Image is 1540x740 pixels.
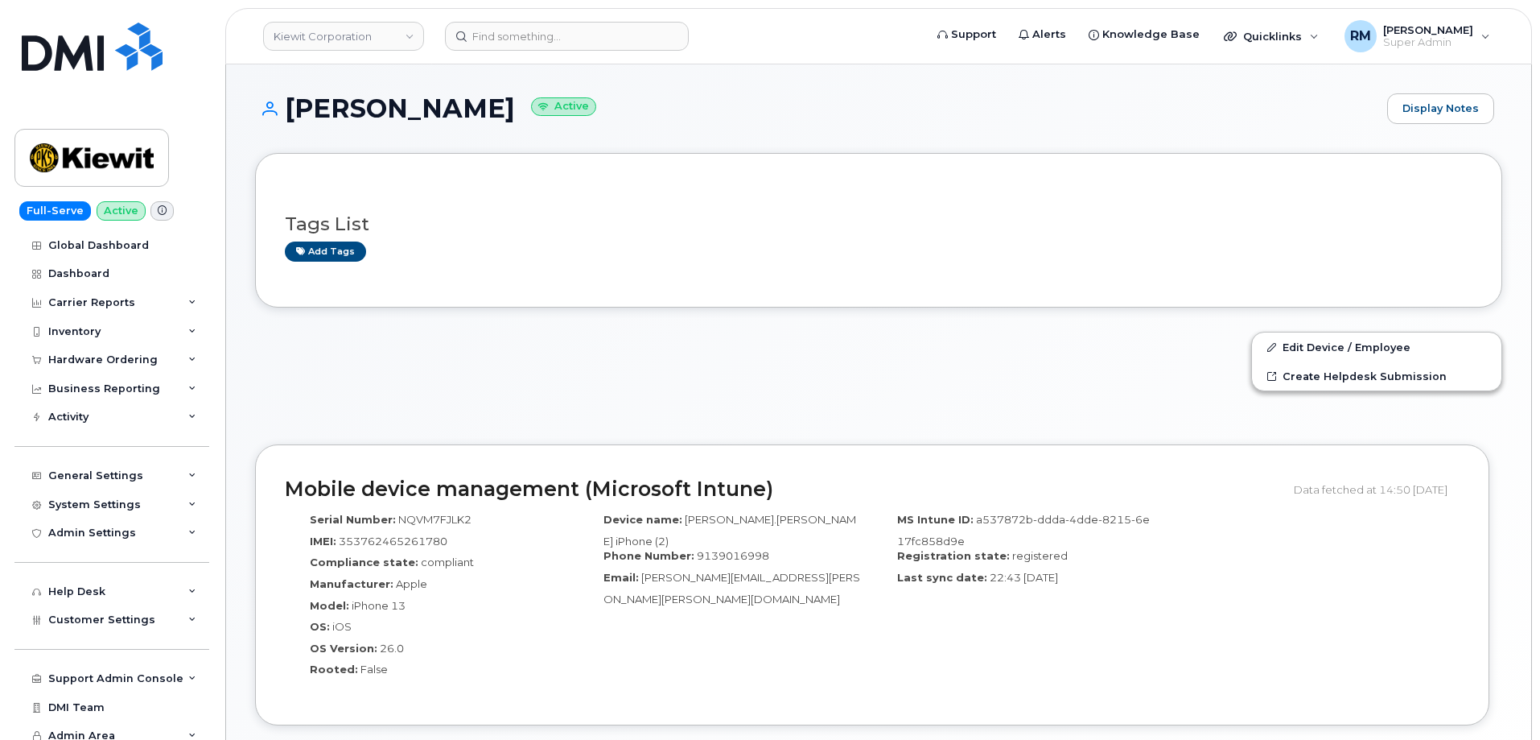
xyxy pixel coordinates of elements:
[1294,474,1460,505] div: Data fetched at 14:50 [DATE]
[421,556,474,568] span: compliant
[285,214,1472,234] h3: Tags List
[1252,333,1501,362] a: Edit Device / Employee
[285,478,1282,501] h2: Mobile device management (Microsoft Intune)
[897,548,1010,564] label: Registration state:
[310,534,336,549] label: IMEI:
[396,577,427,590] span: Apple
[897,570,987,585] label: Last sync date:
[398,513,471,526] span: NQVM7FJLK2
[603,571,860,606] span: [PERSON_NAME][EMAIL_ADDRESS][PERSON_NAME][PERSON_NAME][DOMAIN_NAME]
[897,513,1150,548] span: a537872b-ddda-4dde-8215-6e17fc858d9e
[255,94,1379,122] h1: [PERSON_NAME]
[310,512,396,527] label: Serial Number:
[1387,93,1494,124] a: Display Notes
[603,548,694,564] label: Phone Number:
[603,570,639,585] label: Email:
[285,242,366,262] a: Add tags
[310,641,377,656] label: OS Version:
[603,512,682,527] label: Device name:
[897,512,974,527] label: MS Intune ID:
[380,642,404,655] span: 26.0
[310,555,418,570] label: Compliance state:
[310,619,330,635] label: OS:
[332,620,352,633] span: iOS
[360,663,388,676] span: False
[310,577,393,592] label: Manufacturer:
[1252,362,1501,391] a: Create Helpdesk Submission
[990,571,1058,584] span: 22:43 [DATE]
[310,598,349,614] label: Model:
[531,97,596,116] small: Active
[352,599,406,612] span: iPhone 13
[603,513,856,548] span: [PERSON_NAME].[PERSON_NAME] iPhone (2)
[1012,549,1068,562] span: registered
[697,549,769,562] span: 9139016998
[310,662,358,677] label: Rooted:
[339,535,447,548] span: 353762465261780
